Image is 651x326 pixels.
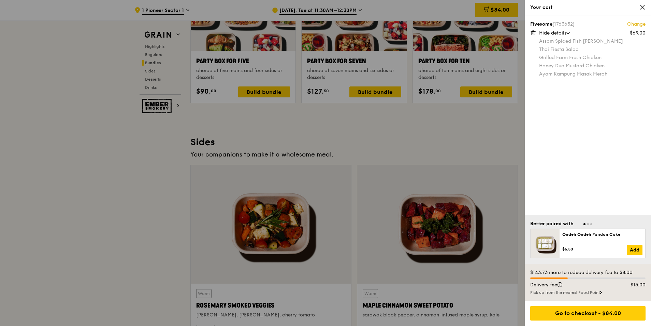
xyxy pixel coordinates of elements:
div: $143.73 more to reduce delivery fee to $8.00 [530,269,646,276]
div: $69.00 [630,30,646,37]
div: Assam Spiced Fish [PERSON_NAME] [539,38,646,45]
div: Fivesome [530,21,646,28]
div: Ondeh Ondeh Pandan Cake [562,232,642,237]
div: Honey Duo Mustard Chicken [539,63,646,69]
div: Go to checkout - $84.00 [530,306,646,321]
div: Grilled Farm Fresh Chicken [539,54,646,61]
div: Thai Fiesta Salad [539,46,646,53]
span: Go to slide 3 [590,223,592,225]
span: (1763652) [552,21,575,27]
span: Go to slide 1 [583,223,585,225]
div: Your cart [530,4,646,11]
span: Go to slide 2 [587,223,589,225]
div: Pick up from the nearest Food Point [530,290,646,295]
a: Change [627,21,646,28]
div: Better paired with [530,220,574,227]
span: Hide details [539,30,566,36]
div: $15.00 [619,282,650,288]
div: $6.50 [562,246,627,252]
a: Add [627,245,642,255]
div: Delivery fee [526,282,619,288]
div: Ayam Kampung Masak Merah [539,71,646,78]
